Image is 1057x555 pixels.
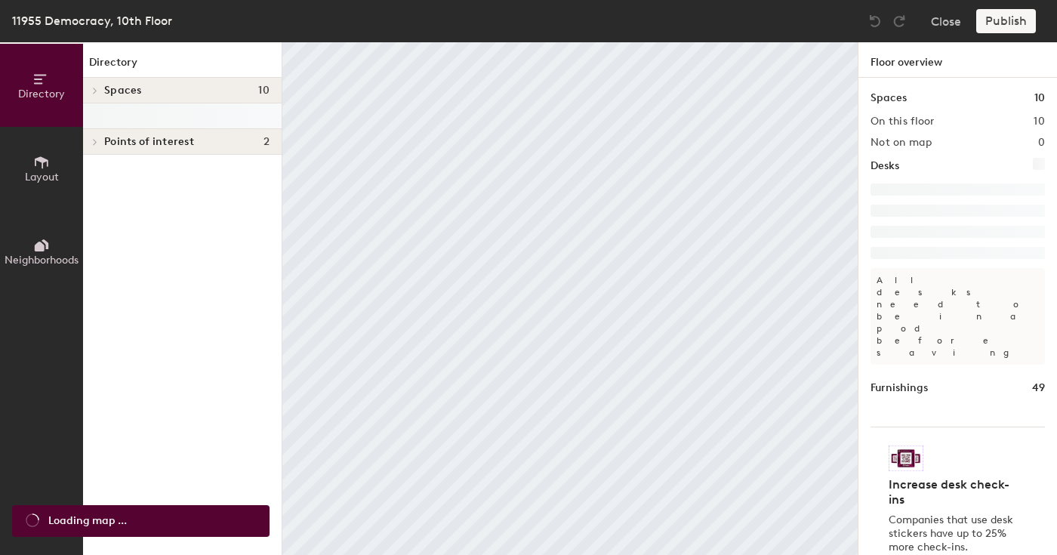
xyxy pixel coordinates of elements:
h1: Directory [83,54,282,78]
span: 10 [258,85,270,97]
h1: Spaces [871,90,907,106]
h1: 10 [1034,90,1045,106]
span: 2 [263,136,270,148]
h1: Desks [871,158,899,174]
span: Directory [18,88,65,100]
div: 11955 Democracy, 10th Floor [12,11,172,30]
span: Spaces [104,85,142,97]
h2: 0 [1038,137,1045,149]
h1: Floor overview [858,42,1057,78]
span: Loading map ... [48,513,127,529]
p: Companies that use desk stickers have up to 25% more check-ins. [889,513,1018,554]
img: Sticker logo [889,446,923,471]
h1: 49 [1032,380,1045,396]
h4: Increase desk check-ins [889,477,1018,507]
button: Close [931,9,961,33]
span: Layout [25,171,59,183]
span: Neighborhoods [5,254,79,267]
h1: Furnishings [871,380,928,396]
img: Undo [867,14,883,29]
p: All desks need to be in a pod before saving [871,268,1045,365]
h2: On this floor [871,116,935,128]
span: Points of interest [104,136,194,148]
canvas: Map [282,42,858,555]
img: Redo [892,14,907,29]
h2: Not on map [871,137,932,149]
h2: 10 [1034,116,1045,128]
